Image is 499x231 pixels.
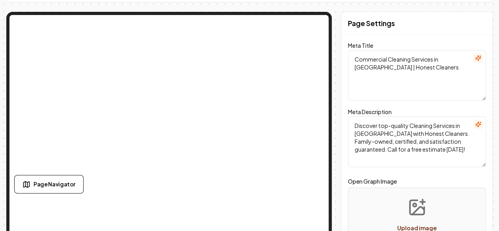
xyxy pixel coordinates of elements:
label: Open Graph Image [348,177,486,186]
label: Meta Title [348,42,373,49]
label: Meta Description [348,108,392,115]
span: Page Navigator [34,180,75,188]
h2: Page Settings [348,18,395,29]
button: Page Navigator [14,175,84,193]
